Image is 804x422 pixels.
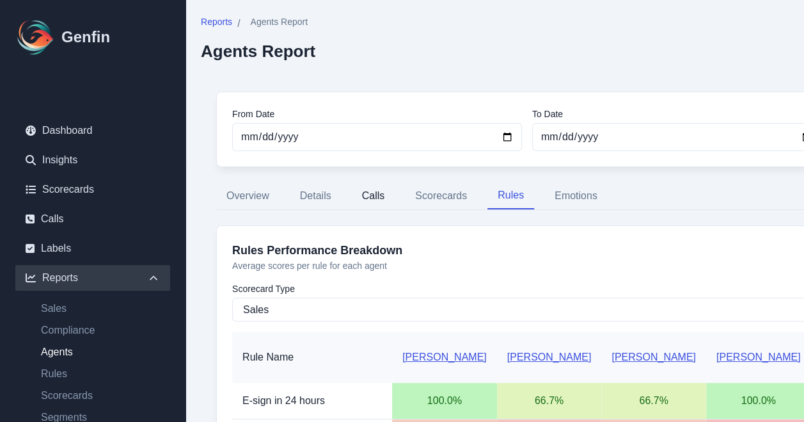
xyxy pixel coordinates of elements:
[201,42,315,61] h2: Agents Report
[392,383,497,419] td: 100.0 %
[31,301,170,316] a: Sales
[61,27,110,47] h1: Genfin
[216,183,280,209] button: Overview
[15,147,170,173] a: Insights
[716,352,801,362] a: [PERSON_NAME]
[352,183,395,209] button: Calls
[15,118,170,143] a: Dashboard
[31,366,170,382] a: Rules
[405,183,477,209] button: Scorecards
[31,323,170,338] a: Compliance
[507,352,592,362] a: [PERSON_NAME]
[487,183,534,209] button: Rules
[15,265,170,291] div: Reports
[31,345,170,360] a: Agents
[232,108,522,120] label: From Date
[601,383,706,419] td: 66.7 %
[201,15,232,28] span: Reports
[15,206,170,232] a: Calls
[237,16,240,31] span: /
[31,388,170,403] a: Scorecards
[402,352,487,362] a: [PERSON_NAME]
[544,183,608,209] button: Emotions
[250,15,308,28] span: Agents Report
[15,17,56,58] img: Logo
[232,332,392,383] th: Rule Name
[201,15,232,31] a: Reports
[611,352,696,362] a: [PERSON_NAME]
[497,383,602,419] td: 66.7 %
[15,236,170,261] a: Labels
[15,177,170,202] a: Scorecards
[290,183,342,209] button: Details
[242,395,325,406] span: E-sign in 24 hours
